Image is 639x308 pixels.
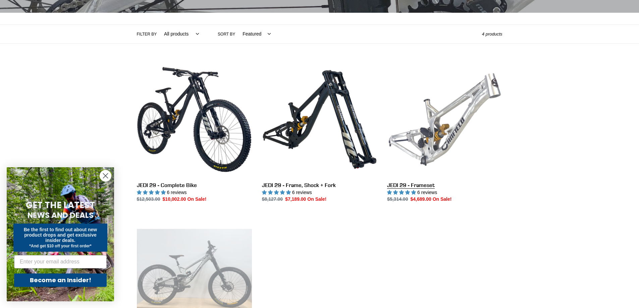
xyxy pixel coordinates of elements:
[137,31,157,37] label: Filter by
[100,170,111,182] button: Close dialog
[482,32,502,37] span: 4 products
[14,255,107,268] input: Enter your email address
[26,199,95,211] span: GET THE LATEST
[14,273,107,287] button: Become an Insider!
[218,31,235,37] label: Sort by
[29,244,91,248] span: *And get $10 off your first order*
[24,227,97,243] span: Be the first to find out about new product drops and get exclusive insider deals.
[28,210,94,221] span: NEWS AND DEALS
